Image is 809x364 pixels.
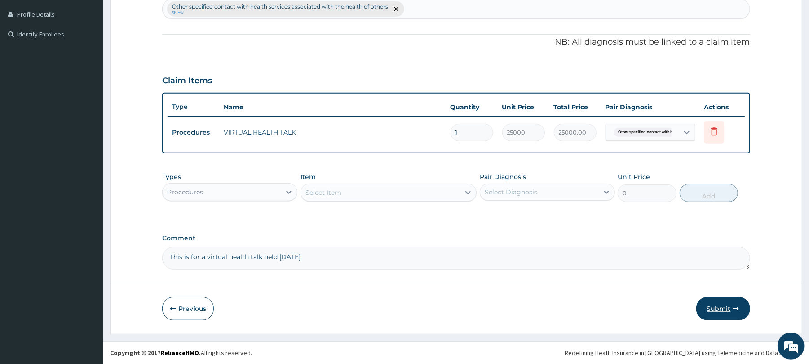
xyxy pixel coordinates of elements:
[103,341,809,364] footer: All rights reserved.
[219,123,446,141] td: VIRTUAL HEALTH TALK
[168,99,219,115] th: Type
[110,349,201,357] strong: Copyright © 2017 .
[614,128,680,137] span: Other specified contact with h...
[162,234,750,242] label: Comment
[680,184,738,202] button: Add
[52,113,124,204] span: We're online!
[167,188,203,197] div: Procedures
[17,45,36,67] img: d_794563401_company_1708531726252_794563401
[147,4,169,26] div: Minimize live chat window
[4,246,171,277] textarea: Type your message and hit 'Enter'
[162,36,750,48] p: NB: All diagnosis must be linked to a claim item
[480,172,526,181] label: Pair Diagnosis
[162,297,214,320] button: Previous
[565,348,802,357] div: Redefining Heath Insurance in [GEOGRAPHIC_DATA] using Telemedicine and Data Science!
[301,172,316,181] label: Item
[47,50,151,62] div: Chat with us now
[700,98,745,116] th: Actions
[172,10,388,15] small: Query
[446,98,498,116] th: Quantity
[601,98,700,116] th: Pair Diagnosis
[168,124,219,141] td: Procedures
[162,76,212,86] h3: Claim Items
[696,297,750,320] button: Submit
[305,188,341,197] div: Select Item
[219,98,446,116] th: Name
[618,172,650,181] label: Unit Price
[160,349,199,357] a: RelianceHMO
[485,188,537,197] div: Select Diagnosis
[162,173,181,181] label: Types
[392,5,400,13] span: remove selection option
[498,98,549,116] th: Unit Price
[172,3,388,10] p: Other specified contact with health services associated with the health of others
[549,98,601,116] th: Total Price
